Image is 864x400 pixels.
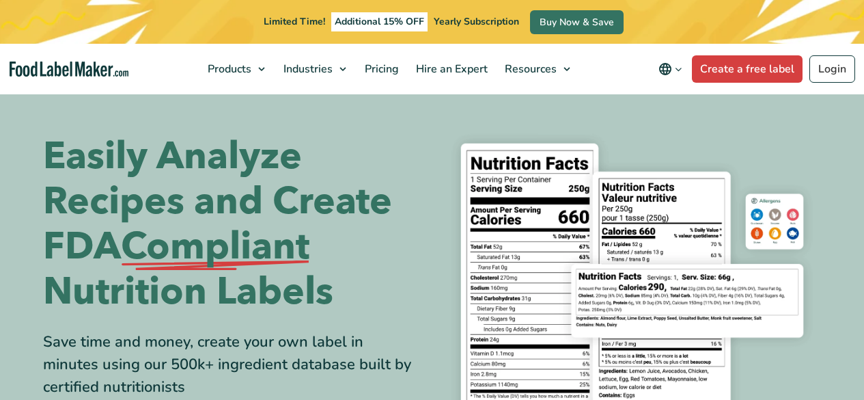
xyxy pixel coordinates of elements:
a: Food Label Maker homepage [10,62,128,77]
div: Save time and money, create your own label in minutes using our 500k+ ingredient database built b... [43,331,422,399]
a: Create a free label [692,55,803,83]
a: Products [199,44,272,94]
a: Resources [497,44,577,94]
a: Hire an Expert [408,44,493,94]
a: Industries [275,44,353,94]
span: Resources [501,62,558,77]
span: Yearly Subscription [434,15,519,28]
span: Hire an Expert [412,62,489,77]
a: Login [809,55,855,83]
span: Limited Time! [264,15,325,28]
span: Industries [279,62,334,77]
a: Pricing [357,44,404,94]
span: Additional 15% OFF [331,12,428,31]
a: Buy Now & Save [530,10,624,34]
h1: Easily Analyze Recipes and Create FDA Nutrition Labels [43,134,422,315]
button: Change language [649,55,692,83]
span: Products [204,62,253,77]
span: Compliant [121,224,309,269]
span: Pricing [361,62,400,77]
